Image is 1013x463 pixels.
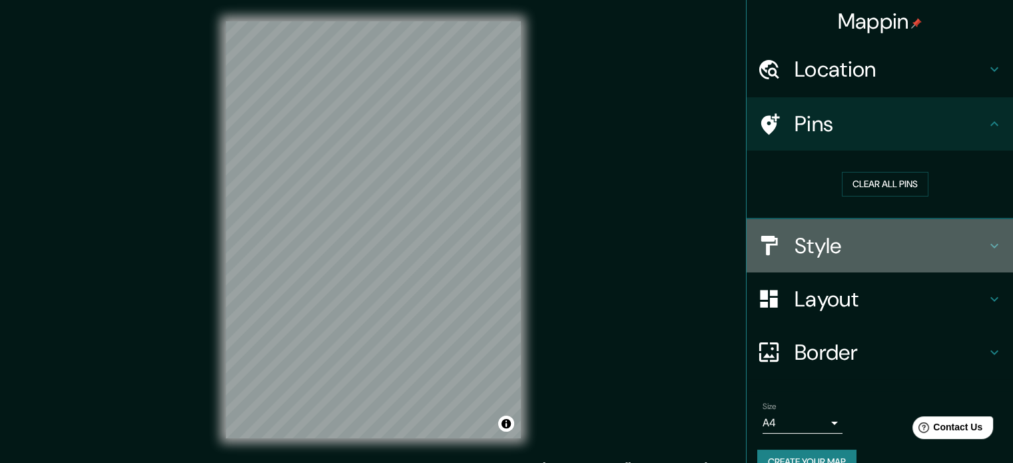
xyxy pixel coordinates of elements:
[795,111,986,137] h4: Pins
[747,97,1013,151] div: Pins
[747,272,1013,326] div: Layout
[747,43,1013,96] div: Location
[763,412,843,434] div: A4
[894,411,998,448] iframe: Help widget launcher
[747,326,1013,379] div: Border
[747,219,1013,272] div: Style
[226,21,521,438] canvas: Map
[838,8,922,35] h4: Mappin
[498,416,514,432] button: Toggle attribution
[795,232,986,259] h4: Style
[795,56,986,83] h4: Location
[795,286,986,312] h4: Layout
[795,339,986,366] h4: Border
[842,172,928,197] button: Clear all pins
[763,400,777,412] label: Size
[911,18,922,29] img: pin-icon.png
